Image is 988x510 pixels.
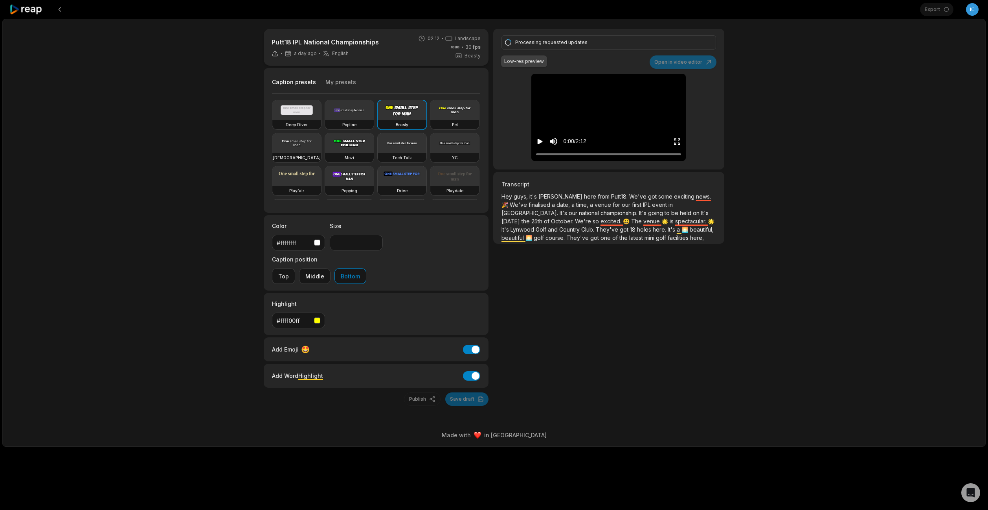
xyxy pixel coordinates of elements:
[529,193,538,200] span: it's
[515,39,700,46] div: Processing requested updates
[538,193,584,200] span: [PERSON_NAME]
[673,134,681,149] button: Enter Fullscreen
[332,50,349,57] span: English
[536,134,544,149] button: Play video
[272,313,325,328] button: #ffff00ff
[501,226,511,233] span: It's
[286,122,308,128] h3: Deep Diver
[620,226,630,233] span: got
[653,226,668,233] span: here.
[637,226,653,233] span: holes
[529,201,552,208] span: finalised
[545,234,566,241] span: course.
[668,234,690,241] span: facilities
[680,210,693,216] span: held
[690,234,704,241] span: here,
[701,210,709,216] span: It's
[511,226,536,233] span: Lynwood
[272,345,299,354] span: Add Emoji
[392,155,412,161] h3: Tech Talk
[277,239,311,247] div: #ffffffff
[544,218,551,225] span: of
[665,210,671,216] span: to
[648,193,658,200] span: got
[629,234,645,241] span: latest
[272,78,316,94] button: Caption presets
[501,234,525,241] span: beautiful
[632,201,643,208] span: first
[668,201,673,208] span: in
[452,155,458,161] h3: YC
[345,155,354,161] h3: Mozi
[630,226,637,233] span: 18
[961,483,980,502] div: Open Intercom Messenger
[652,201,668,208] span: event
[670,218,675,225] span: is
[643,201,652,208] span: IPL
[569,210,579,216] span: our
[581,226,596,233] span: Club.
[629,193,648,200] span: We've
[590,234,601,241] span: got
[298,372,323,379] span: Highlight
[579,210,601,216] span: national
[674,193,696,200] span: exciting
[501,218,522,225] span: [DATE]
[272,235,325,250] button: #ffffffff
[272,300,325,308] label: Highlight
[631,218,643,225] span: The
[465,52,481,59] span: Beasty
[342,188,357,194] h3: Popping
[566,234,590,241] span: They've
[596,226,620,233] span: They've
[501,210,560,216] span: [GEOGRAPHIC_DATA].
[334,268,366,284] button: Bottom
[696,193,711,200] span: news.
[510,201,529,208] span: We've
[272,37,379,47] p: Putt18 IPL National Championships
[584,193,598,200] span: here
[534,234,545,241] span: golf
[675,218,708,225] span: spectacular.
[325,78,356,93] button: My presets
[272,255,366,263] label: Caption position
[501,193,529,200] span: Hey guys,
[611,193,629,200] span: Putt18.
[522,218,531,225] span: the
[455,35,481,42] span: Landscape
[446,188,463,194] h3: Playdate
[593,218,601,225] span: so
[10,431,978,439] div: Made with in [GEOGRAPHIC_DATA]
[677,226,681,233] span: a
[575,218,593,225] span: We're
[552,201,556,208] span: a
[299,268,331,284] button: Middle
[556,201,571,208] span: date,
[501,192,716,242] p: 🎉 😃 🌟 🌟 🌅 🌅 🙌 🙌 🌟 🌟 🌟 🤩
[598,193,611,200] span: from
[576,201,590,208] span: time,
[452,122,458,128] h3: Pet
[658,193,674,200] span: some
[601,234,612,241] span: one
[465,44,481,51] span: 30
[272,222,325,230] label: Color
[656,234,668,241] span: golf
[404,392,441,406] button: Publish
[612,234,619,241] span: of
[690,226,714,233] span: beautiful,
[622,201,632,208] span: our
[504,58,544,65] div: Low-res preview
[668,226,677,233] span: It's
[397,188,408,194] h3: Drive
[289,188,304,194] h3: Playfair
[272,268,295,284] button: Top
[559,226,581,233] span: Country
[428,35,439,42] span: 02:12
[643,218,661,225] span: venue
[272,370,323,381] div: Add Word
[601,218,623,225] span: excited.
[595,201,613,208] span: venue
[277,317,311,325] div: #ffff00ff
[549,136,558,146] button: Mute sound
